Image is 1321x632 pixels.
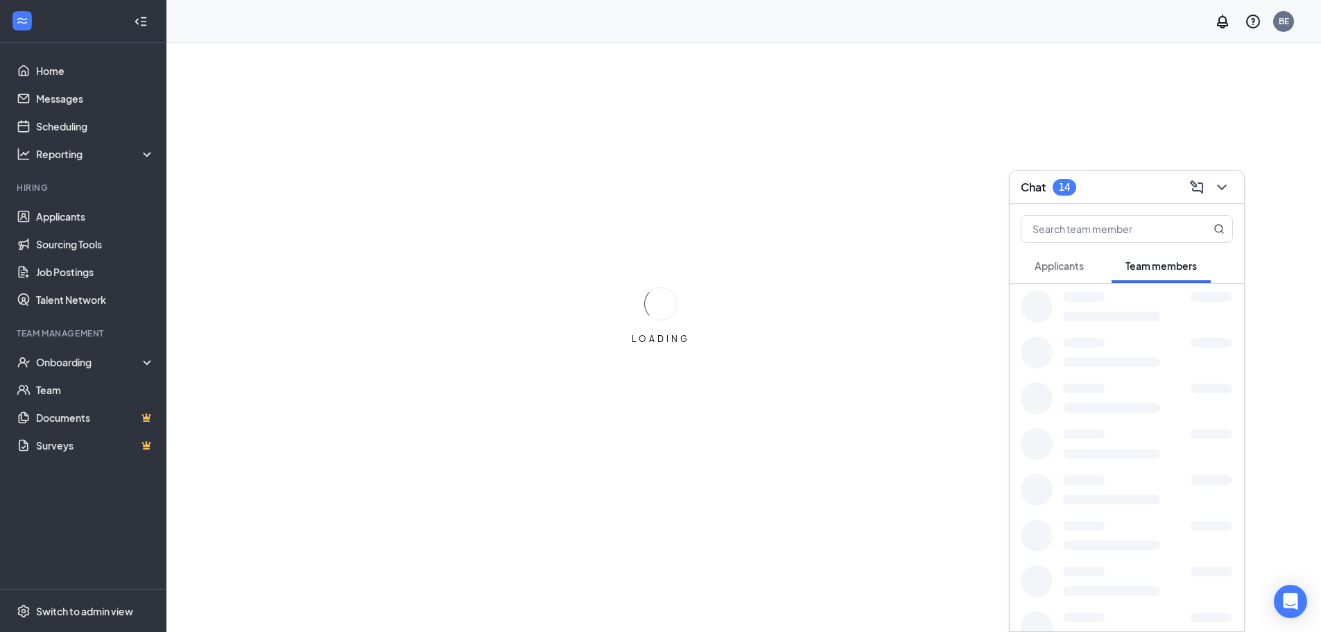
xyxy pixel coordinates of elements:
div: Onboarding [36,355,143,369]
a: Messages [36,85,155,112]
div: 14 [1059,181,1070,193]
svg: QuestionInfo [1245,13,1261,30]
a: Applicants [36,203,155,230]
div: LOADING [626,333,696,345]
div: BE [1279,15,1289,27]
svg: Analysis [17,147,31,161]
a: Job Postings [36,258,155,286]
input: Search team member [1021,216,1186,242]
div: Team Management [17,327,152,339]
svg: ComposeMessage [1189,179,1205,196]
a: Home [36,57,155,85]
a: Sourcing Tools [36,230,155,258]
svg: ChevronDown [1214,179,1230,196]
svg: UserCheck [17,355,31,369]
a: DocumentsCrown [36,404,155,432]
div: Hiring [17,182,152,194]
svg: Settings [17,604,31,618]
span: Applicants [1035,259,1084,272]
a: SurveysCrown [36,432,155,459]
div: Switch to admin view [36,604,133,618]
div: Reporting [36,147,155,161]
h3: Chat [1021,180,1046,195]
a: Team [36,376,155,404]
button: ChevronDown [1211,176,1233,198]
button: ComposeMessage [1186,176,1208,198]
div: Open Intercom Messenger [1274,585,1307,618]
a: Scheduling [36,112,155,140]
svg: MagnifyingGlass [1214,223,1225,234]
span: Team members [1125,259,1197,272]
svg: WorkstreamLogo [15,14,29,28]
a: Talent Network [36,286,155,314]
svg: Notifications [1214,13,1231,30]
svg: Collapse [134,15,148,28]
